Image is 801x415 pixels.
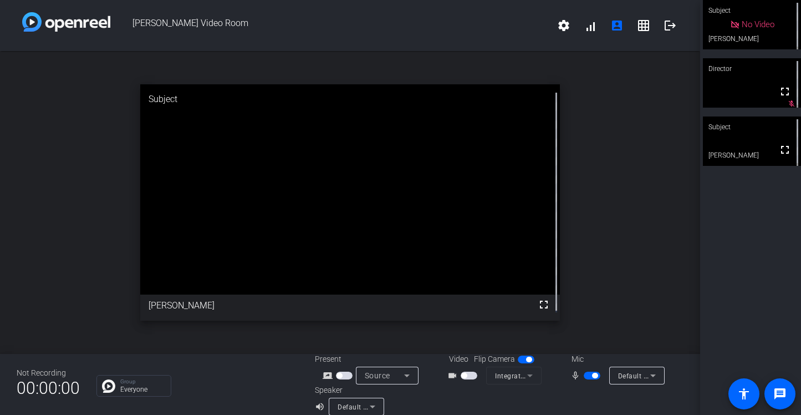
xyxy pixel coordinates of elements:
mat-icon: fullscreen [537,298,550,311]
div: Director [703,58,801,79]
mat-icon: grid_on [637,19,650,32]
mat-icon: screen_share_outline [323,369,336,382]
button: signal_cellular_alt [577,12,604,39]
img: Chat Icon [102,379,115,393]
mat-icon: message [773,387,787,401]
div: Present [315,353,426,365]
img: white-gradient.svg [22,12,110,32]
mat-icon: logout [664,19,677,32]
span: Flip Camera [474,353,515,365]
mat-icon: fullscreen [778,85,792,98]
mat-icon: accessibility [737,387,751,401]
mat-icon: videocam_outline [447,369,461,382]
mat-icon: account_box [610,19,624,32]
mat-icon: fullscreen [778,143,792,156]
div: Not Recording [17,367,80,379]
mat-icon: settings [557,19,570,32]
span: Default - Speakers (Jabra SPEAK 510 USB) (0b0e:0420) [338,402,518,411]
p: Everyone [120,386,165,393]
div: Mic [560,353,671,365]
span: 00:00:00 [17,374,80,402]
mat-icon: mic_none [570,369,584,382]
div: Subject [703,117,801,138]
div: Subject [140,84,560,114]
mat-icon: volume_up [315,400,328,413]
span: No Video [742,19,774,29]
p: Group [120,379,165,384]
span: Video [449,353,468,365]
span: [PERSON_NAME] Video Room [110,12,550,39]
span: Source [365,371,390,380]
div: Speaker [315,384,381,396]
